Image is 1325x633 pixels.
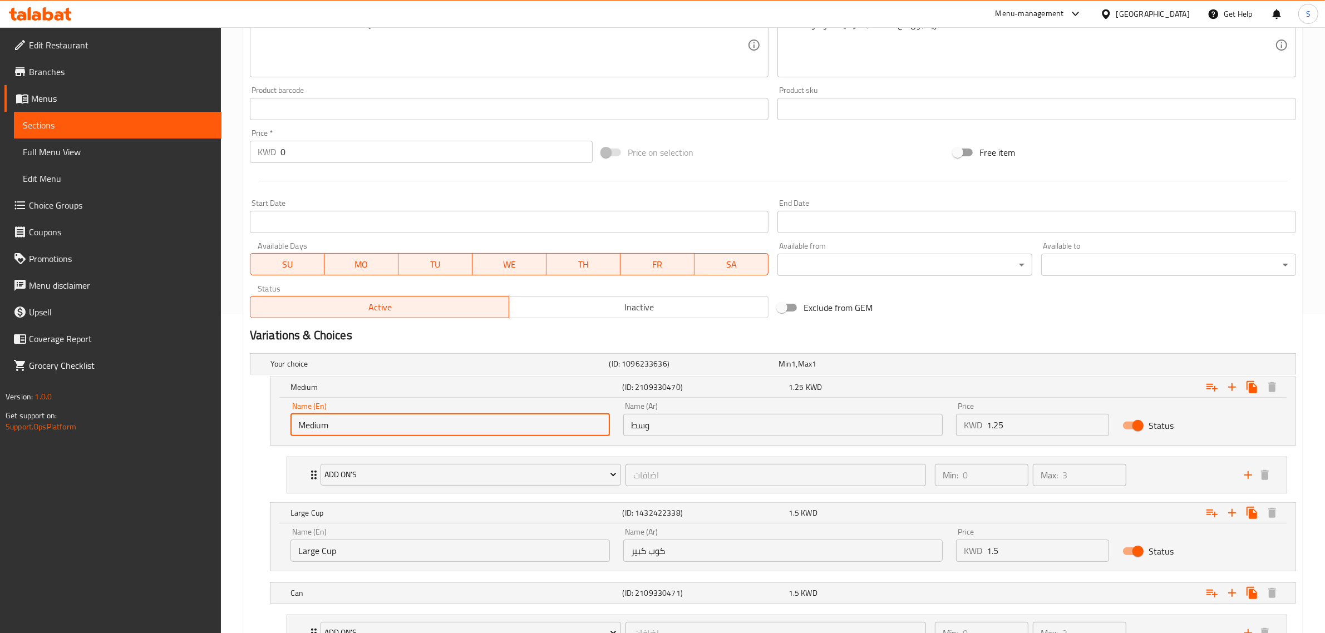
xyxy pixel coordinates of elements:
span: Status [1149,419,1174,432]
button: Add On's [321,464,621,486]
button: Delete Can [1262,583,1282,603]
button: Clone new choice [1242,503,1262,523]
span: WE [477,256,542,273]
a: Choice Groups [4,192,221,219]
div: , [779,358,943,369]
button: TU [398,253,472,275]
button: SU [250,253,324,275]
div: Expand [270,503,1296,523]
button: Clone new choice [1242,583,1262,603]
span: Min [779,357,791,371]
button: add [1240,467,1257,483]
span: Full Menu View [23,145,213,159]
span: Price on selection [628,146,693,159]
span: Sections [23,118,213,132]
a: Promotions [4,245,221,272]
span: Menu disclaimer [29,279,213,292]
h2: Variations & Choices [250,327,1296,344]
span: Branches [29,65,213,78]
span: FR [625,256,690,273]
input: Please enter price [987,414,1109,436]
span: KWD [801,586,817,600]
a: Edit Restaurant [4,32,221,58]
span: Exclude from GEM [804,301,873,314]
a: Coverage Report [4,325,221,352]
span: 1.25 [789,380,804,394]
p: Max: [1041,468,1058,482]
a: Support.OpsPlatform [6,419,76,434]
a: Coupons [4,219,221,245]
span: 1.5 [789,586,799,600]
button: delete [1257,467,1273,483]
div: Expand [287,457,1287,493]
a: Full Menu View [14,139,221,165]
div: [GEOGRAPHIC_DATA] [1116,8,1190,20]
p: KWD [964,544,982,557]
button: Add new choice [1222,377,1242,397]
span: Menus [31,92,213,105]
span: Upsell [29,305,213,319]
h5: (ID: 1096233636) [609,358,774,369]
span: Active [255,299,505,315]
input: Enter name En [290,414,610,436]
span: Max [798,357,812,371]
h5: Large Cup [290,507,618,518]
span: S [1306,8,1311,20]
button: MO [324,253,398,275]
span: Inactive [514,299,764,315]
a: Upsell [4,299,221,325]
button: Add new choice [1222,503,1242,523]
h5: Your choice [270,358,605,369]
button: Add choice group [1202,503,1222,523]
a: Edit Menu [14,165,221,192]
input: Please enter price [280,141,593,163]
span: TU [403,256,468,273]
textarea: ريد بول مع صلصة جامايكية حلوة وحامضة [785,19,1275,72]
div: Expand [270,377,1296,397]
button: Delete Medium [1262,377,1282,397]
button: Clone new choice [1242,377,1262,397]
span: Version: [6,389,33,404]
span: Edit Restaurant [29,38,213,52]
p: KWD [258,145,276,159]
button: Delete Large Cup [1262,503,1282,523]
div: Expand [250,354,1296,374]
h5: Can [290,587,618,599]
textarea: Red bull with sweet and sour jamaica sauce [258,19,747,72]
span: 1.5 [789,506,799,520]
span: SA [699,256,764,273]
button: Add choice group [1202,583,1222,603]
span: Get support on: [6,408,57,423]
span: SU [255,256,320,273]
a: Menu disclaimer [4,272,221,299]
span: MO [329,256,394,273]
button: SA [694,253,769,275]
span: 1 [812,357,816,371]
span: KWD [801,506,817,520]
a: Branches [4,58,221,85]
span: 1.0.0 [35,389,52,404]
button: Add new choice [1222,583,1242,603]
input: Please enter price [987,540,1109,562]
span: Status [1149,545,1174,558]
a: Sections [14,112,221,139]
button: FR [620,253,694,275]
span: TH [551,256,616,273]
span: KWD [806,380,822,394]
h5: Medium [290,382,618,393]
a: Menus [4,85,221,112]
li: Expand [278,452,1296,498]
span: Coupons [29,225,213,239]
span: Grocery Checklist [29,359,213,372]
h5: (ID: 2109330471) [623,587,784,599]
div: Menu-management [996,7,1064,21]
input: Please enter product barcode [250,98,769,120]
div: ​ [1041,254,1296,276]
button: Add choice group [1202,377,1222,397]
p: Min: [943,468,958,482]
span: Coverage Report [29,332,213,345]
span: Promotions [29,252,213,265]
a: Grocery Checklist [4,352,221,379]
button: WE [472,253,546,275]
input: Enter name En [290,540,610,562]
